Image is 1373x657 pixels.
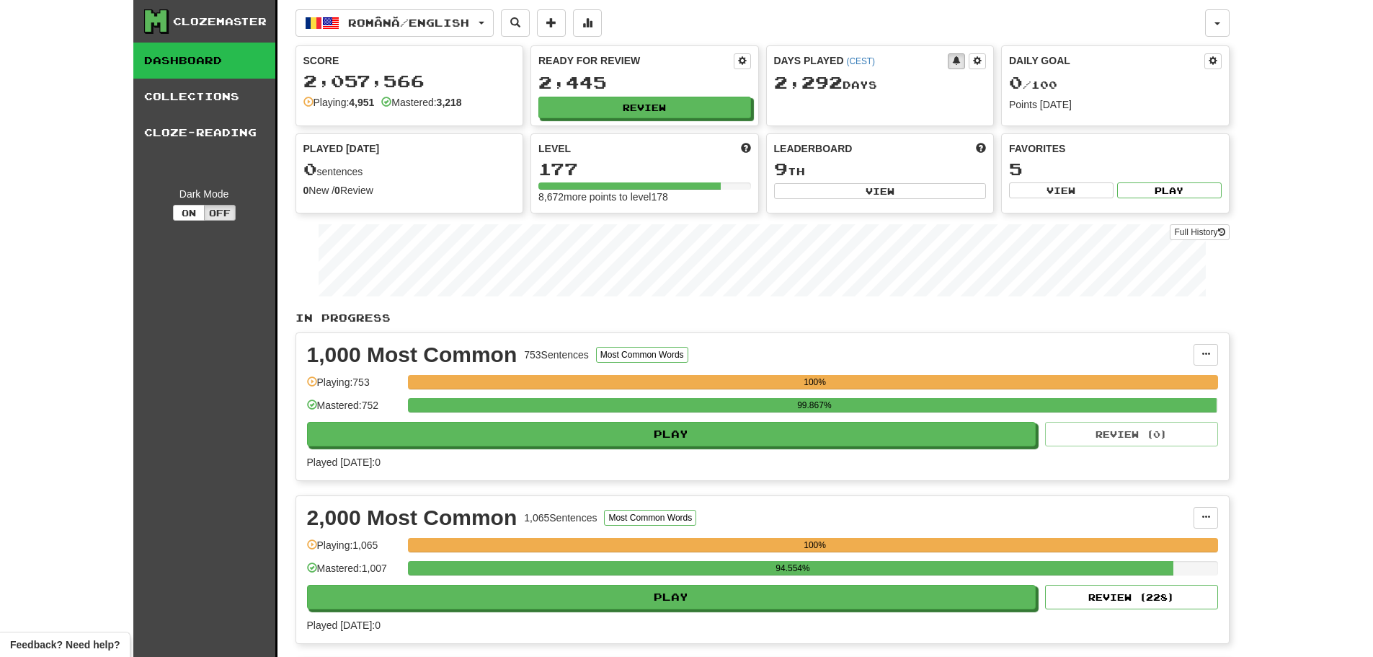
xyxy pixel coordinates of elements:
span: / 100 [1009,79,1057,91]
button: More stats [573,9,602,37]
div: Day s [774,74,987,92]
a: Full History [1170,224,1229,240]
div: Mastered: 752 [307,398,401,422]
button: View [774,183,987,199]
strong: 3,218 [437,97,462,108]
div: 100% [412,375,1218,389]
span: This week in points, UTC [976,141,986,156]
div: Points [DATE] [1009,97,1222,112]
div: Days Played [774,53,948,68]
p: In Progress [296,311,1230,325]
span: 0 [303,159,317,179]
div: Ready for Review [538,53,734,68]
span: 0 [1009,72,1023,92]
div: Playing: 753 [307,375,401,399]
a: Cloze-Reading [133,115,275,151]
button: Off [204,205,236,221]
div: 2,445 [538,74,751,92]
strong: 0 [303,185,309,196]
a: Collections [133,79,275,115]
button: On [173,205,205,221]
a: (CEST) [846,56,875,66]
a: Dashboard [133,43,275,79]
div: 8,672 more points to level 178 [538,190,751,204]
span: Leaderboard [774,141,853,156]
div: Mastered: 1,007 [307,561,401,585]
div: Favorites [1009,141,1222,156]
div: Playing: 1,065 [307,538,401,562]
div: Score [303,53,516,68]
div: 2,057,566 [303,72,516,90]
strong: 0 [334,185,340,196]
div: 1,000 Most Common [307,344,517,366]
span: 2,292 [774,72,843,92]
button: Play [307,422,1036,446]
span: 9 [774,159,788,179]
div: 5 [1009,160,1222,178]
span: Română / English [348,17,469,29]
div: 1,065 Sentences [524,511,597,525]
button: Search sentences [501,9,530,37]
div: Dark Mode [144,187,265,201]
span: Played [DATE] [303,141,380,156]
button: Most Common Words [596,347,688,363]
button: Play [307,585,1036,609]
div: 99.867% [412,398,1217,413]
span: Open feedback widget [10,638,120,652]
div: New / Review [303,183,516,198]
strong: 4,951 [349,97,374,108]
div: th [774,160,987,179]
span: Played [DATE]: 0 [307,619,381,631]
div: 177 [538,160,751,178]
span: Score more points to level up [741,141,751,156]
div: Mastered: [381,95,461,110]
span: Played [DATE]: 0 [307,457,381,468]
button: Add sentence to collection [537,9,566,37]
button: Română/English [296,9,494,37]
div: sentences [303,160,516,179]
div: Playing: [303,95,375,110]
button: Review [538,97,751,118]
div: 100% [412,538,1218,552]
div: 94.554% [412,561,1174,576]
button: Review (0) [1045,422,1218,446]
div: 753 Sentences [524,348,589,362]
button: Play [1117,182,1222,198]
div: 2,000 Most Common [307,507,517,529]
button: Most Common Words [604,510,696,526]
button: View [1009,182,1114,198]
button: Review (228) [1045,585,1218,609]
div: Daily Goal [1009,53,1204,69]
span: Level [538,141,571,156]
div: Clozemaster [173,14,267,29]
